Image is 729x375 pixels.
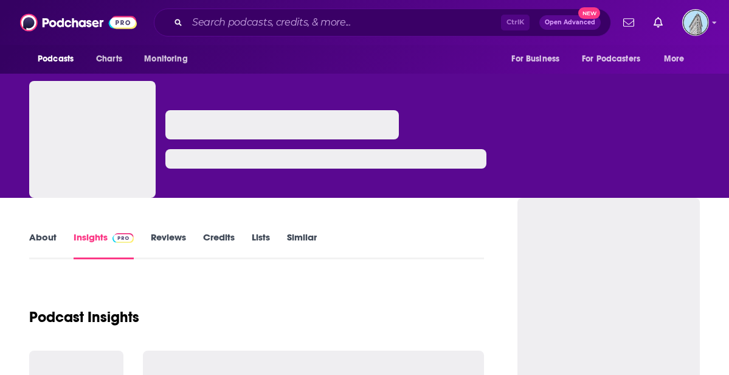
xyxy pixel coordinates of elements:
[88,47,130,71] a: Charts
[136,47,203,71] button: open menu
[545,19,595,26] span: Open Advanced
[649,12,668,33] a: Show notifications dropdown
[578,7,600,19] span: New
[618,12,639,33] a: Show notifications dropdown
[511,51,559,68] span: For Business
[582,51,640,68] span: For Podcasters
[151,231,186,259] a: Reviews
[252,231,270,259] a: Lists
[664,51,685,68] span: More
[203,231,235,259] a: Credits
[501,15,530,30] span: Ctrl K
[29,47,89,71] button: open menu
[187,13,501,32] input: Search podcasts, credits, & more...
[29,231,57,259] a: About
[20,11,137,34] img: Podchaser - Follow, Share and Rate Podcasts
[144,51,187,68] span: Monitoring
[38,51,74,68] span: Podcasts
[287,231,317,259] a: Similar
[29,308,139,326] h1: Podcast Insights
[96,51,122,68] span: Charts
[682,9,709,36] button: Show profile menu
[574,47,658,71] button: open menu
[682,9,709,36] img: User Profile
[154,9,611,37] div: Search podcasts, credits, & more...
[503,47,575,71] button: open menu
[682,9,709,36] span: Logged in as FlatironBooks
[74,231,134,259] a: InsightsPodchaser Pro
[655,47,700,71] button: open menu
[539,15,601,30] button: Open AdvancedNew
[112,233,134,243] img: Podchaser Pro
